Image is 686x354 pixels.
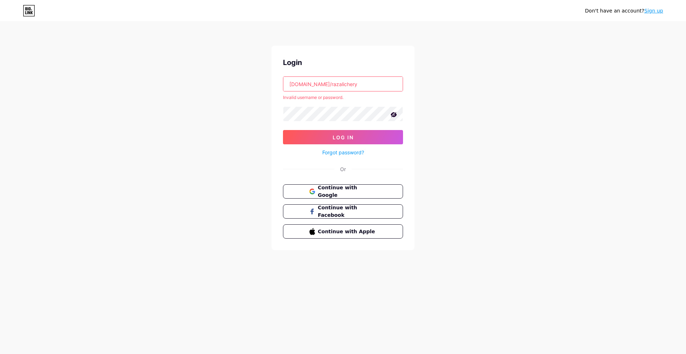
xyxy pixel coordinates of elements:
[283,130,403,144] button: Log In
[318,228,377,235] span: Continue with Apple
[644,8,663,14] a: Sign up
[318,184,377,199] span: Continue with Google
[283,77,403,91] input: Username
[283,184,403,199] button: Continue with Google
[585,7,663,15] div: Don't have an account?
[318,204,377,219] span: Continue with Facebook
[283,204,403,219] button: Continue with Facebook
[283,224,403,239] button: Continue with Apple
[340,165,346,173] div: Or
[283,94,403,101] div: Invalid username or password.
[322,149,364,156] a: Forgot password?
[333,134,354,140] span: Log In
[283,57,403,68] div: Login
